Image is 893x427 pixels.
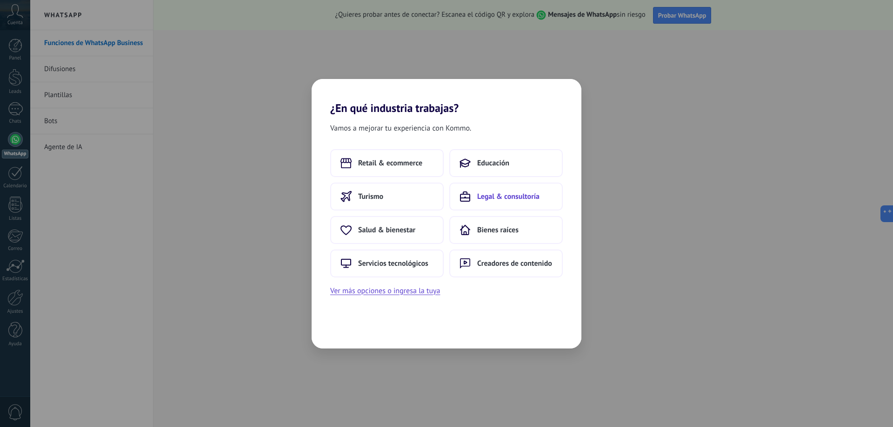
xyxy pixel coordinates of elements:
[477,259,552,268] span: Creadores de contenido
[477,158,509,168] span: Educación
[330,122,471,134] span: Vamos a mejorar tu experiencia con Kommo.
[330,183,444,210] button: Turismo
[449,216,563,244] button: Bienes raíces
[330,216,444,244] button: Salud & bienestar
[358,225,415,235] span: Salud & bienestar
[477,225,519,235] span: Bienes raíces
[330,149,444,177] button: Retail & ecommerce
[330,285,440,297] button: Ver más opciones o ingresa la tuya
[477,192,540,201] span: Legal & consultoría
[330,250,444,277] button: Servicios tecnológicos
[312,79,581,115] h2: ¿En qué industria trabajas?
[449,183,563,210] button: Legal & consultoría
[449,149,563,177] button: Educación
[358,259,428,268] span: Servicios tecnológicos
[358,192,383,201] span: Turismo
[358,158,422,168] span: Retail & ecommerce
[449,250,563,277] button: Creadores de contenido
